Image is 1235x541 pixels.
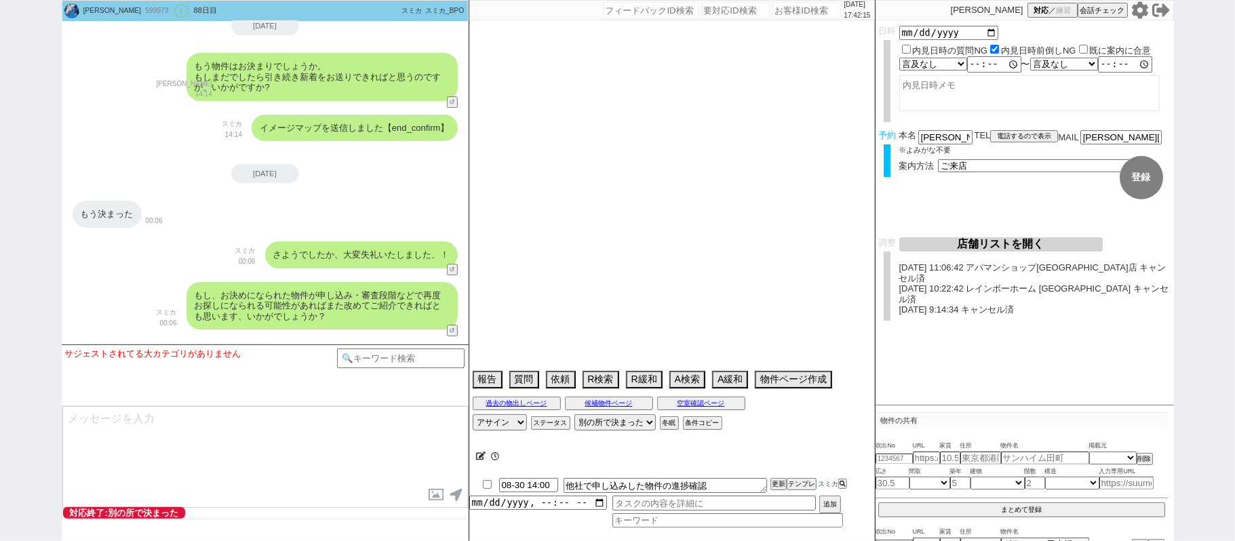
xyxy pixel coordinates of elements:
input: 東京都港区海岸３ [960,452,1001,464]
div: さようでしたか、大変失礼いたしました、！ [265,241,458,268]
div: サジェストされてる大カテゴリがありません [65,348,337,359]
span: 対応終了:別の所で決まった [63,507,185,519]
button: 対応／練習 [1027,3,1078,18]
div: 88日目 [194,5,217,16]
button: まとめて登録 [878,502,1165,517]
span: 物件名 [1001,441,1089,452]
input: サンハイム田町 [1001,452,1089,464]
p: [DATE] 9:14:34 キャンセル済 [899,304,1171,315]
button: 更新 [770,478,787,490]
button: ステータス [531,416,570,430]
span: 階数 [1025,466,1045,477]
p: [DATE] 10:22:42 レインボーホーム [GEOGRAPHIC_DATA] キャンセル済 [899,283,1171,304]
div: 〜 [899,56,1171,73]
input: https://suumo.jp/chintai/jnc_000022489271 [1099,477,1154,489]
span: 広さ [876,466,909,477]
span: 練習 [1056,5,1071,16]
input: https://suumo.jp/chintai/jnc_000022489271 [913,452,940,464]
button: 会話チェック [1078,3,1128,18]
div: もし、お決めになられた物件が申し込み・審査段階などで再度お探しになられる可能性があればまた改めてご紹介できればとも思います、いかがでしょうか？ [187,282,458,330]
span: 案内方法 [899,161,935,171]
div: [DATE] [231,16,299,35]
img: 0hFmaaKAQwGUJMGAxlxKtnPTxIGihvaUBQNSlQdHoaQSB1f1hGZ3tfIX8QQ3ImLlpBMH5Uc3saTnpAC24kUk7ldksoR3V1LFg... [64,3,79,18]
span: 本名 [899,130,917,144]
input: フィードバックID検索 [604,2,699,18]
p: スミカ [157,307,177,318]
span: 吹出No [876,527,913,538]
span: 間取 [909,466,950,477]
input: お客様ID検索 [773,2,841,18]
div: [DATE] [231,164,299,183]
span: MAIL [1058,132,1078,142]
input: 5 [950,477,971,489]
button: 過去の物出しページ [473,397,561,410]
button: ↺ [447,264,458,275]
span: 建物 [971,466,1025,477]
p: スミカ [222,119,242,129]
button: 報告 [473,371,503,388]
button: 追加 [819,496,841,513]
input: 1234567 [876,454,913,464]
button: A検索 [669,371,705,388]
span: 家賃 [940,527,960,538]
button: テンプレ [787,478,817,490]
button: 空室確認ページ [657,397,745,410]
input: 🔍キーワード検索 [337,348,465,368]
div: ! [174,4,189,18]
div: [PERSON_NAME] [81,5,141,16]
button: 店舗リストを開く [899,237,1103,252]
input: タスクの内容を詳細に [612,496,816,510]
span: 物件名 [1001,527,1089,538]
span: 吹出No [876,441,913,452]
div: 二転三転してしまい申し訳ございませんでした。 この際は、よろしくお願いいたします。 [73,343,283,380]
input: 10.5 [940,452,960,464]
p: [PERSON_NAME] [157,79,212,89]
button: 依頼 [546,371,576,388]
button: 条件コピー [683,416,722,430]
span: 住所 [960,441,1001,452]
span: 調整 [878,237,896,247]
button: 登録 [1120,156,1163,199]
input: キーワード [612,513,843,527]
label: 既に案内に合意 [1090,45,1152,56]
button: R緩和 [626,371,663,388]
button: 質問 [509,371,539,388]
p: [PERSON_NAME] [951,5,1023,16]
span: 対応 [1034,5,1048,16]
p: 00:06 [146,216,163,226]
span: 住所 [960,527,1001,538]
button: ↺ [447,325,458,336]
label: 内見日時前倒しNG [1001,45,1076,56]
div: 599973 [141,5,172,16]
span: 会話チェック [1080,5,1125,16]
input: 30.5 [876,477,909,489]
p: スミカ [235,245,256,256]
button: 削除 [1137,453,1153,465]
input: 要対応ID検索 [702,2,770,18]
span: 入力専用URL [1099,466,1154,477]
p: 00:06 [235,256,256,267]
p: 00:06 [157,318,177,329]
p: 17:42:15 [844,10,871,21]
span: 築年 [950,466,971,477]
span: スミカ [401,7,422,14]
button: A緩和 [712,371,748,388]
span: 予約 [878,130,896,140]
span: URL [913,527,940,538]
div: もう決まった [73,201,142,228]
button: ↺ [447,96,458,108]
span: 掲載元 [1089,441,1107,452]
span: 構造 [1045,466,1099,477]
div: もう物件はお決まりでしょうか。 もしまだでしたら引き続き新着をお送りできればと思うのですが、いかがですか? [187,53,458,101]
button: 冬眠 [660,416,679,430]
span: スミカ_BPO [425,7,465,14]
span: 日時 [878,26,896,36]
p: [DATE] 11:06:42 アパマンショップ[GEOGRAPHIC_DATA]店 キャンセル済 [899,262,1171,283]
input: 2 [1025,477,1045,489]
div: イメージマップを送信しました【end_confirm】 [252,115,458,142]
span: TEL [975,130,991,140]
button: 候補物件ページ [565,397,653,410]
span: ※よみがな不要 [899,146,952,154]
label: 内見日時の質問NG [913,45,988,56]
button: 電話するので表示 [990,130,1058,142]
